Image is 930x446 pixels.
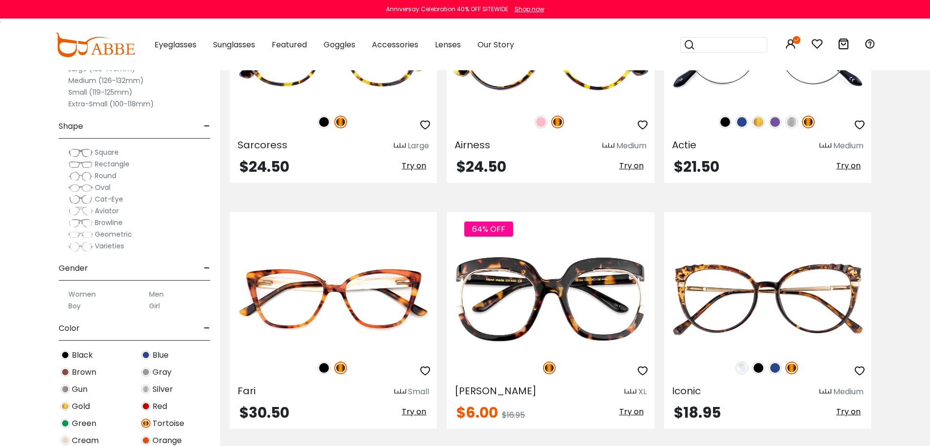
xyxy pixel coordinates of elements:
span: Silver [152,384,173,395]
button: Try on [833,405,864,418]
img: Blue [141,350,151,360]
span: Try on [836,160,861,171]
span: Aviator [95,206,119,216]
span: Sunglasses [213,39,255,50]
span: [PERSON_NAME] [454,384,537,398]
span: Tortoise [152,418,184,429]
img: Round.png [68,171,93,181]
img: Gray [141,367,151,377]
span: $24.50 [456,156,506,177]
span: Goggles [324,39,355,50]
div: Small [408,386,429,398]
img: Blue [735,116,748,128]
span: Featured [272,39,307,50]
span: Blue [152,349,169,361]
span: Try on [619,160,644,171]
span: Gold [72,401,90,412]
span: Actie [672,138,696,152]
button: Try on [616,405,647,418]
label: Medium (126-132mm) [68,75,144,86]
span: $18.95 [674,402,721,423]
span: Varieties [95,241,124,251]
div: XL [638,386,647,398]
img: size ruler [394,142,406,150]
span: Black [72,349,93,361]
label: Small (119-125mm) [68,86,132,98]
img: Gold [61,402,70,411]
span: $30.50 [239,402,289,423]
span: Lenses [435,39,461,50]
span: Try on [619,406,644,417]
img: Gold [752,116,765,128]
button: Try on [399,405,429,418]
label: Men [149,288,164,300]
span: Geometric [95,229,132,239]
img: Tortoise Iconic - Combination ,Universal Bridge Fit [664,247,871,351]
img: Cat-Eye.png [68,195,93,204]
span: Brown [72,366,96,378]
a: Tortoise Fari - Acetate ,Universal Bridge Fit [230,247,437,351]
div: Anniversay Celebration 40% OFF SITEWIDE [386,5,508,14]
span: Shape [59,115,83,138]
img: Blue [769,362,781,374]
img: Orange [141,436,151,445]
span: Try on [402,160,426,171]
img: abbeglasses.com [55,33,135,57]
img: Tortoise [334,116,347,128]
span: $21.50 [674,156,719,177]
span: - [204,257,210,280]
img: Tortoise [543,362,556,374]
img: Oval.png [68,183,93,193]
span: Gray [152,366,172,378]
a: Tortoise Johnson - Plastic ,Universal Bridge Fit [447,247,654,351]
span: Try on [402,406,426,417]
img: Pink [535,116,547,128]
button: Try on [833,160,864,172]
img: Black [752,362,765,374]
div: Medium [616,140,647,152]
span: Iconic [672,384,701,398]
span: - [204,317,210,340]
span: 64% OFF [464,222,513,237]
img: size ruler [820,142,831,150]
label: Boy [68,300,81,312]
img: Clear [735,362,748,374]
button: Try on [399,160,429,172]
img: Browline.png [68,218,93,228]
div: Large [408,140,429,152]
span: $24.50 [239,156,289,177]
img: size ruler [820,388,831,396]
span: Gun [72,384,87,395]
span: Square [95,147,119,157]
span: Accessories [372,39,418,50]
span: Try on [836,406,861,417]
img: size ruler [603,142,614,150]
img: Tortoise [334,362,347,374]
span: Green [72,418,96,429]
img: Cream [61,436,70,445]
img: Gun [61,385,70,394]
img: Tortoise [141,419,151,428]
img: Aviator.png [68,206,93,216]
img: Black [719,116,732,128]
div: Medium [833,386,864,398]
span: - [204,115,210,138]
span: $16.95 [502,409,525,421]
span: Browline [95,218,123,227]
span: Oval [95,182,110,192]
span: Airness [454,138,490,152]
img: Black [61,350,70,360]
label: Extra-Small (100-118mm) [68,98,154,110]
span: $6.00 [456,402,498,423]
img: Varieties.png [68,242,93,252]
img: Black [318,362,330,374]
label: Women [68,288,96,300]
span: Fari [238,384,256,398]
div: Medium [833,140,864,152]
img: Red [141,402,151,411]
span: Our Story [477,39,514,50]
img: Tortoise [785,362,798,374]
img: Rectangle.png [68,160,93,169]
span: Sarcoress [238,138,287,152]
